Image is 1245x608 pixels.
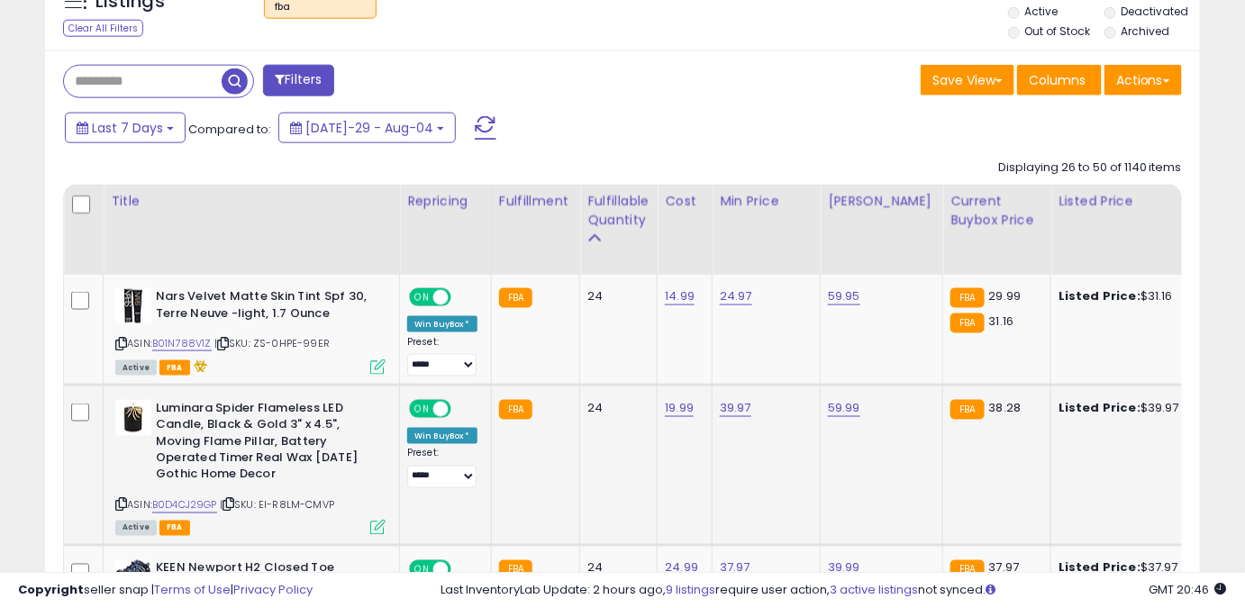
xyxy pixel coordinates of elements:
[720,399,751,417] a: 39.97
[665,192,704,211] div: Cost
[115,288,386,373] div: ASIN:
[220,498,334,513] span: | SKU: EI-R8LM-CMVP
[1150,581,1227,598] span: 2025-08-12 20:46 GMT
[667,581,716,598] a: 9 listings
[152,336,212,351] a: B01N788V1Z
[1059,288,1208,304] div: $31.16
[989,399,1022,416] span: 38.28
[115,400,151,436] img: 31GZUh0G1ML._SL40_.jpg
[1104,65,1182,95] button: Actions
[950,288,984,308] small: FBA
[115,288,151,324] img: 41WdlQcI-LL._SL40_.jpg
[950,192,1043,230] div: Current Buybox Price
[1059,400,1208,416] div: $39.97
[65,113,186,143] button: Last 7 Days
[159,360,190,376] span: FBA
[407,336,477,377] div: Preset:
[665,287,695,305] a: 14.99
[587,192,650,230] div: Fulfillable Quantity
[499,192,572,211] div: Fulfillment
[407,316,477,332] div: Win BuyBox *
[115,521,157,536] span: All listings currently available for purchase on Amazon
[411,401,433,416] span: ON
[63,20,143,37] div: Clear All Filters
[720,287,752,305] a: 24.97
[828,192,935,211] div: [PERSON_NAME]
[1029,71,1086,89] span: Columns
[263,65,333,96] button: Filters
[449,401,477,416] span: OFF
[188,121,271,138] span: Compared to:
[831,581,919,598] a: 3 active listings
[407,448,477,488] div: Preset:
[1059,192,1214,211] div: Listed Price
[152,498,217,513] a: B0D4CJ29GP
[156,400,375,488] b: Luminara Spider Flameless LED Candle, Black & Gold 3" x 4.5", Moving Flame Pillar, Battery Operat...
[950,400,984,420] small: FBA
[407,192,484,211] div: Repricing
[587,400,643,416] div: 24
[998,159,1182,177] div: Displaying 26 to 50 of 1140 items
[989,287,1022,304] span: 29.99
[18,581,84,598] strong: Copyright
[499,400,532,420] small: FBA
[305,119,433,137] span: [DATE]-29 - Aug-04
[989,313,1014,330] span: 31.16
[828,287,860,305] a: 59.95
[214,336,330,350] span: | SKU: ZS-0HPE-99ER
[950,313,984,333] small: FBA
[1059,399,1140,416] b: Listed Price:
[441,582,1227,599] div: Last InventoryLab Update: 2 hours ago, require user action, not synced.
[828,399,860,417] a: 59.99
[159,521,190,536] span: FBA
[1122,23,1170,39] label: Archived
[233,581,313,598] a: Privacy Policy
[449,290,477,305] span: OFF
[921,65,1014,95] button: Save View
[407,428,477,444] div: Win BuyBox *
[274,1,367,14] div: fba
[1024,4,1058,19] label: Active
[665,399,694,417] a: 19.99
[92,119,163,137] span: Last 7 Days
[1122,4,1189,19] label: Deactivated
[1024,23,1090,39] label: Out of Stock
[190,359,209,372] i: hazardous material
[115,400,386,533] div: ASIN:
[278,113,456,143] button: [DATE]-29 - Aug-04
[587,288,643,304] div: 24
[720,192,813,211] div: Min Price
[1017,65,1102,95] button: Columns
[156,288,375,326] b: Nars Velvet Matte Skin Tint Spf 30, Terre Neuve -light, 1.7 Ounce
[115,360,157,376] span: All listings currently available for purchase on Amazon
[111,192,392,211] div: Title
[154,581,231,598] a: Terms of Use
[411,290,433,305] span: ON
[1059,287,1140,304] b: Listed Price:
[18,582,313,599] div: seller snap | |
[499,288,532,308] small: FBA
